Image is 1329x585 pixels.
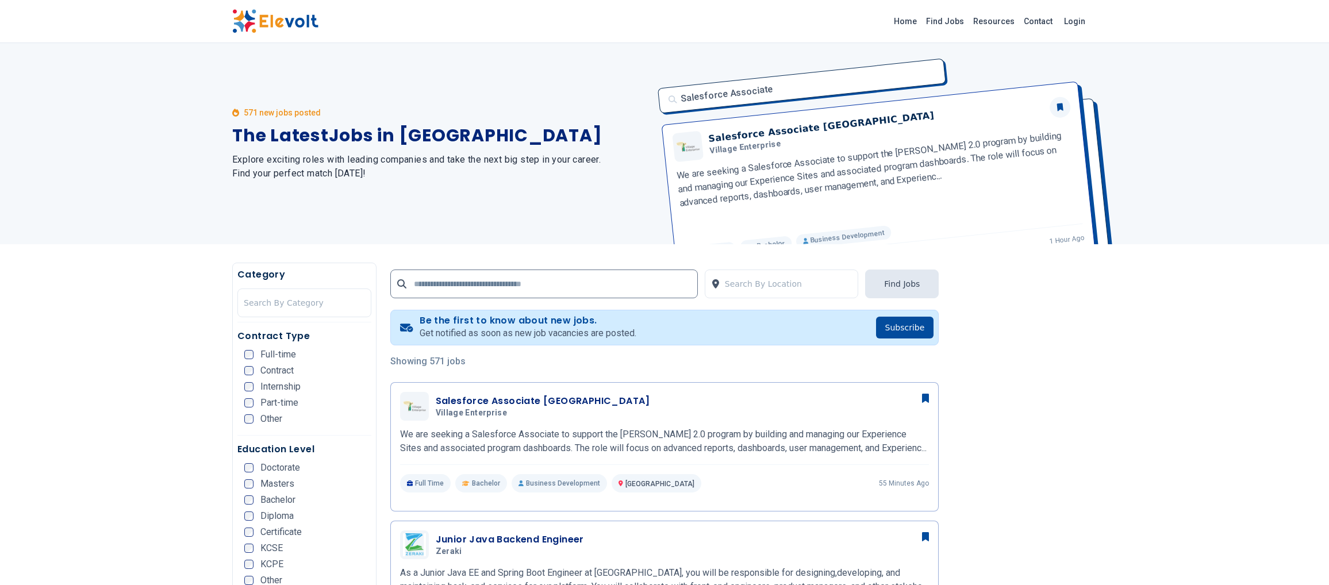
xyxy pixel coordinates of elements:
[400,428,929,455] p: We are seeking a Salesforce Associate to support the [PERSON_NAME] 2.0 program by building and ma...
[889,12,921,30] a: Home
[260,511,294,521] span: Diploma
[436,533,584,546] h3: Junior Java Backend Engineer
[260,366,294,375] span: Contract
[625,480,694,488] span: [GEOGRAPHIC_DATA]
[400,392,929,492] a: Village EnterpriseSalesforce Associate [GEOGRAPHIC_DATA]Village EnterpriseWe are seeking a Salesf...
[865,270,939,298] button: Find Jobs
[390,355,939,368] p: Showing 571 jobs
[260,350,296,359] span: Full-time
[876,317,934,338] button: Subscribe
[879,479,929,488] p: 55 minutes ago
[260,479,294,488] span: Masters
[244,511,253,521] input: Diploma
[969,12,1019,30] a: Resources
[403,533,426,556] img: Zeraki
[260,382,301,391] span: Internship
[232,9,318,33] img: Elevolt
[244,366,253,375] input: Contract
[244,479,253,488] input: Masters
[237,268,371,282] h5: Category
[237,442,371,456] h5: Education Level
[436,546,462,557] span: Zeraki
[260,463,300,472] span: Doctorate
[260,576,282,585] span: Other
[237,329,371,343] h5: Contract Type
[244,382,253,391] input: Internship
[420,326,636,340] p: Get notified as soon as new job vacancies are posted.
[244,107,321,118] p: 571 new jobs posted
[260,544,283,553] span: KCSE
[260,398,298,407] span: Part-time
[232,153,651,180] h2: Explore exciting roles with leading companies and take the next big step in your career. Find you...
[244,398,253,407] input: Part-time
[260,560,283,569] span: KCPE
[472,479,500,488] span: Bachelor
[244,528,253,537] input: Certificate
[436,408,507,418] span: Village Enterprise
[244,495,253,505] input: Bachelor
[260,414,282,424] span: Other
[244,414,253,424] input: Other
[244,350,253,359] input: Full-time
[403,401,426,411] img: Village Enterprise
[244,463,253,472] input: Doctorate
[244,544,253,553] input: KCSE
[400,474,451,492] p: Full Time
[512,474,607,492] p: Business Development
[232,125,651,146] h1: The Latest Jobs in [GEOGRAPHIC_DATA]
[260,528,302,537] span: Certificate
[244,576,253,585] input: Other
[244,560,253,569] input: KCPE
[436,394,650,408] h3: Salesforce Associate [GEOGRAPHIC_DATA]
[1057,10,1092,33] a: Login
[260,495,295,505] span: Bachelor
[1019,12,1057,30] a: Contact
[921,12,969,30] a: Find Jobs
[420,315,636,326] h4: Be the first to know about new jobs.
